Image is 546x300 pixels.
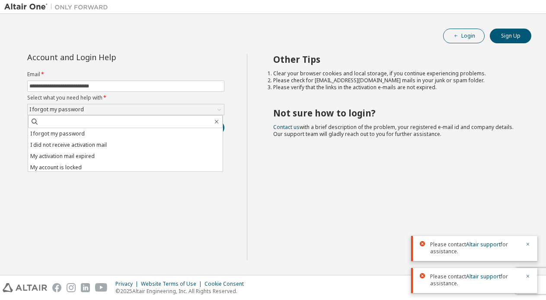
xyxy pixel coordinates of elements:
[115,287,249,295] p: © 2025 Altair Engineering, Inc. All Rights Reserved.
[466,241,501,248] a: Altair support
[490,29,531,43] button: Sign Up
[28,105,85,114] div: I forgot my password
[95,283,108,292] img: youtube.svg
[273,107,516,119] h2: Not sure how to login?
[273,123,514,138] span: with a brief description of the problem, your registered e-mail id and company details. Our suppo...
[115,281,141,287] div: Privacy
[3,283,47,292] img: altair_logo.svg
[81,283,90,292] img: linkedin.svg
[27,94,224,101] label: Select what you need help with
[27,71,224,78] label: Email
[273,123,300,131] a: Contact us
[52,283,61,292] img: facebook.svg
[141,281,204,287] div: Website Terms of Use
[430,241,520,255] span: Please contact for assistance.
[27,54,185,61] div: Account and Login Help
[273,70,516,77] li: Clear your browser cookies and local storage, if you continue experiencing problems.
[204,281,249,287] div: Cookie Consent
[443,29,485,43] button: Login
[273,84,516,91] li: Please verify that the links in the activation e-mails are not expired.
[273,77,516,84] li: Please check for [EMAIL_ADDRESS][DOMAIN_NAME] mails in your junk or spam folder.
[4,3,112,11] img: Altair One
[466,273,501,280] a: Altair support
[273,54,516,65] h2: Other Tips
[67,283,76,292] img: instagram.svg
[28,104,224,115] div: I forgot my password
[28,128,223,139] li: I forgot my password
[430,273,520,287] span: Please contact for assistance.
